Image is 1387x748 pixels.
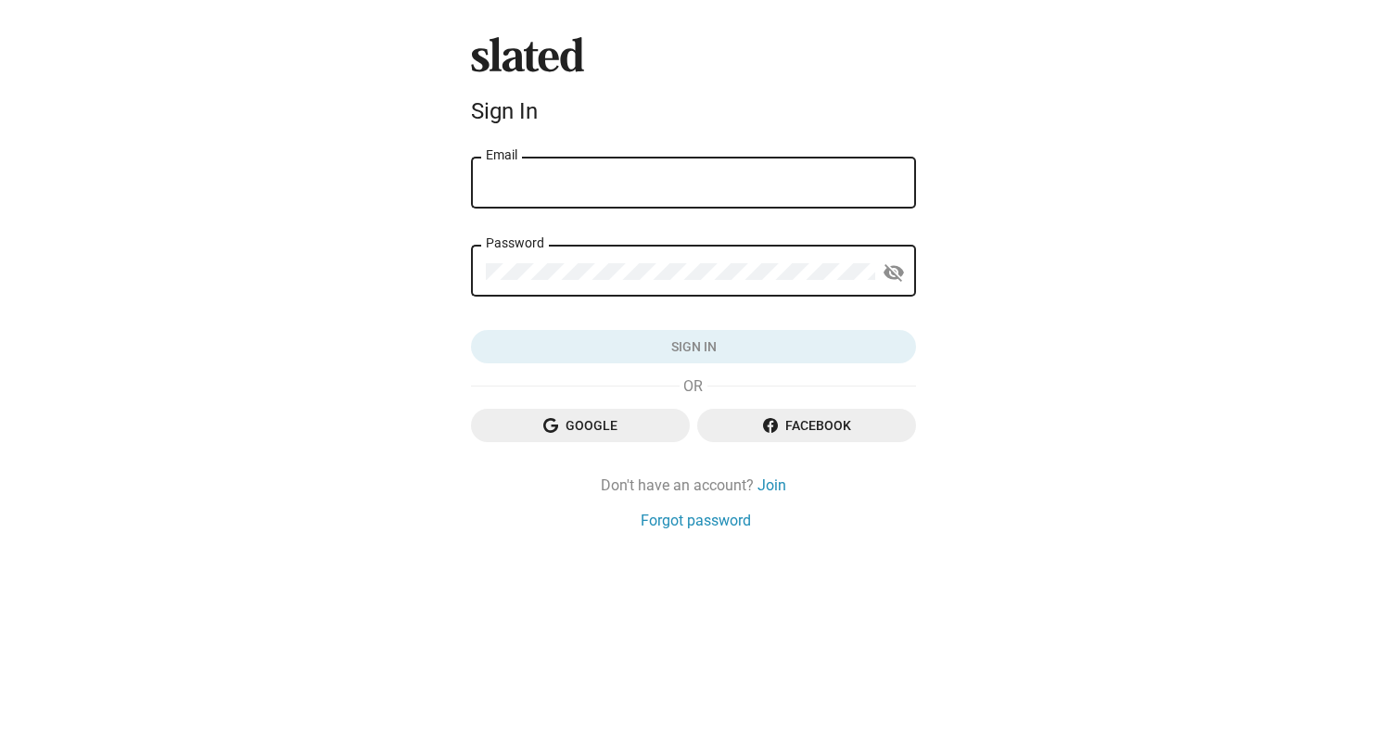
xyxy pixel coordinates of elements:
span: Google [486,409,675,442]
sl-branding: Sign In [471,37,916,132]
button: Facebook [697,409,916,442]
a: Forgot password [641,511,751,530]
span: Facebook [712,409,901,442]
button: Show password [875,254,912,291]
button: Google [471,409,690,442]
mat-icon: visibility_off [883,259,905,287]
a: Join [757,475,786,495]
div: Don't have an account? [471,475,916,495]
div: Sign In [471,98,916,124]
